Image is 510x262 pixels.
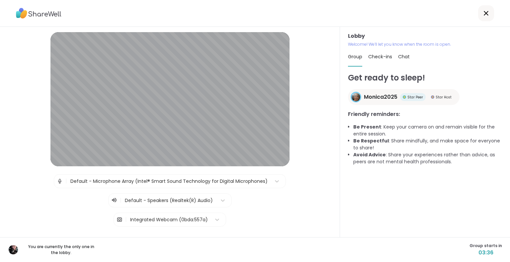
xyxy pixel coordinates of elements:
[353,137,389,144] b: Be Respectful
[70,178,268,185] div: Default - Microphone Array (Intel® Smart Sound Technology for Digital Microphones)
[348,41,502,47] p: Welcome! We’ll let you know when the room is open.
[469,243,502,249] span: Group starts in
[130,216,208,223] div: Integrated Webcam (0bda:557a)
[431,95,434,99] img: Star Host
[353,124,381,130] b: Be Present
[353,151,386,158] b: Avoid Advice
[9,245,18,254] img: Laurie_Ru
[133,232,207,246] button: Test speaker and microphone
[135,236,205,242] span: Test speaker and microphone
[352,93,360,101] img: Monica2025
[24,244,98,256] p: You are currently the only one in the lobby.
[65,175,67,188] span: |
[436,95,452,100] span: Star Host
[368,53,392,60] span: Check-ins
[348,110,502,118] h3: Friendly reminders:
[398,53,410,60] span: Chat
[353,151,502,165] li: : Share your experiences rather than advice, as peers are not mental health professionals.
[348,53,362,60] span: Group
[407,95,423,100] span: Star Peer
[117,213,123,226] img: Camera
[348,32,502,40] h3: Lobby
[348,89,460,105] a: Monica2025Monica2025Star PeerStar PeerStar HostStar Host
[16,6,61,21] img: ShareWell Logo
[353,124,502,137] li: : Keep your camera on and remain visible for the entire session.
[348,72,502,84] h1: Get ready to sleep!
[364,93,397,101] span: Monica2025
[57,175,63,188] img: Microphone
[120,196,122,204] span: |
[403,95,406,99] img: Star Peer
[125,213,127,226] span: |
[353,137,502,151] li: : Share mindfully, and make space for everyone to share!
[469,249,502,257] span: 03:36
